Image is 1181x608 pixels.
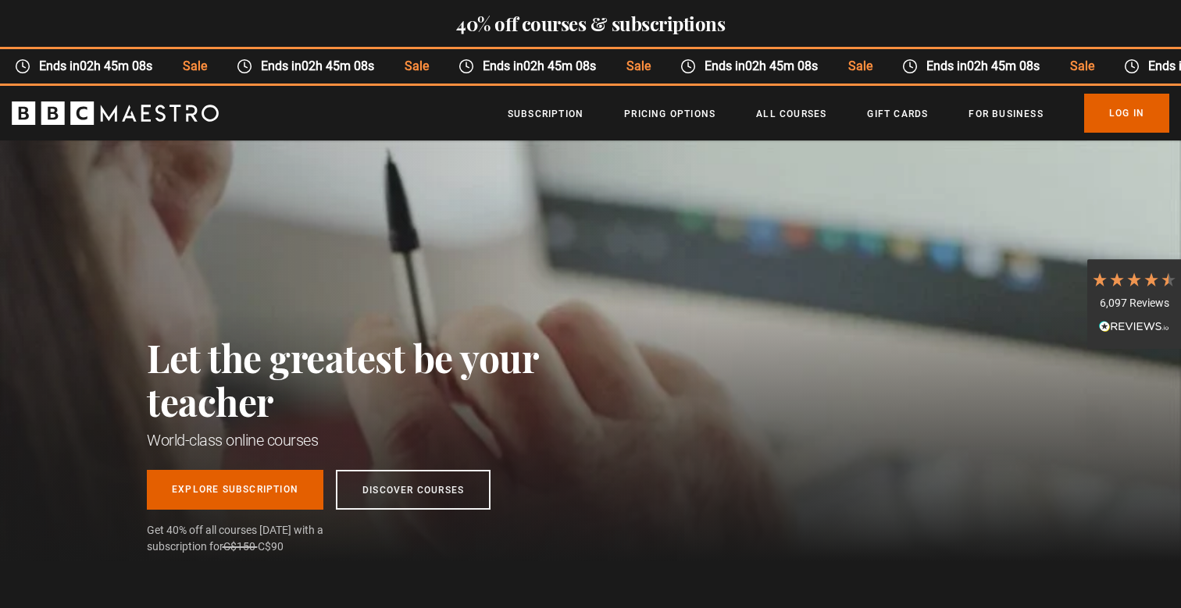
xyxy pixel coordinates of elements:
div: 6,097 ReviewsRead All Reviews [1087,259,1181,350]
span: Sale [610,57,664,76]
span: Sale [389,57,443,76]
span: Sale [167,57,221,76]
time: 02h 45m 08s [301,59,373,73]
span: C$90 [258,540,284,553]
a: For business [969,106,1043,122]
div: Read All Reviews [1091,318,1177,337]
nav: Primary [508,94,1169,133]
svg: BBC Maestro [12,101,219,125]
div: 6,097 Reviews [1091,296,1177,311]
span: Ends in [917,57,1054,76]
span: Sale [1054,57,1108,76]
span: Get 40% off all courses [DATE] with a subscription for [147,522,358,555]
span: C$150 [223,540,255,553]
span: Sale [832,57,886,76]
img: REVIEWS.io [1099,321,1169,332]
h2: Let the greatest be your teacher [147,336,608,423]
time: 02h 45m 08s [966,59,1039,73]
span: Ends in [473,57,610,76]
a: Subscription [508,106,583,122]
time: 02h 45m 08s [744,59,817,73]
a: Log In [1084,94,1169,133]
a: Pricing Options [624,106,715,122]
span: Ends in [695,57,832,76]
span: Ends in [252,57,388,76]
time: 02h 45m 08s [523,59,595,73]
a: All Courses [756,106,826,122]
span: Ends in [30,57,166,76]
h1: World-class online courses [147,429,608,451]
a: Gift Cards [867,106,928,122]
div: 4.7 Stars [1091,271,1177,288]
a: Discover Courses [336,470,491,510]
time: 02h 45m 08s [79,59,152,73]
a: Explore Subscription [147,470,323,510]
